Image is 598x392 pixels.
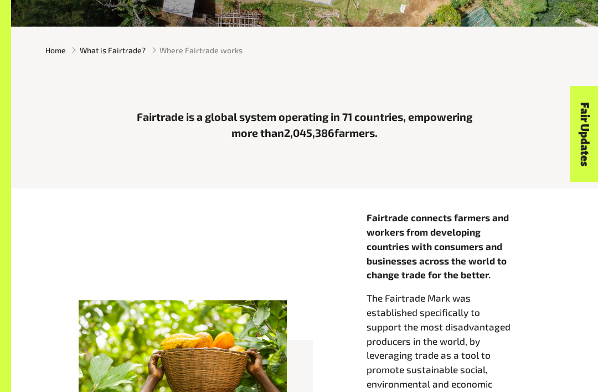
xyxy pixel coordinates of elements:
[45,44,66,56] a: Home
[284,126,334,139] span: 2,045,386
[159,44,243,56] span: Where Fairtrade works
[80,44,146,56] a: What is Fairtrade?
[367,212,509,280] strong: Fairtrade connects farmers and workers from developing countries with consumers and businesses ac...
[134,109,475,141] p: Fairtrade is a global system operating in 71 countries, empowering more than farmers.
